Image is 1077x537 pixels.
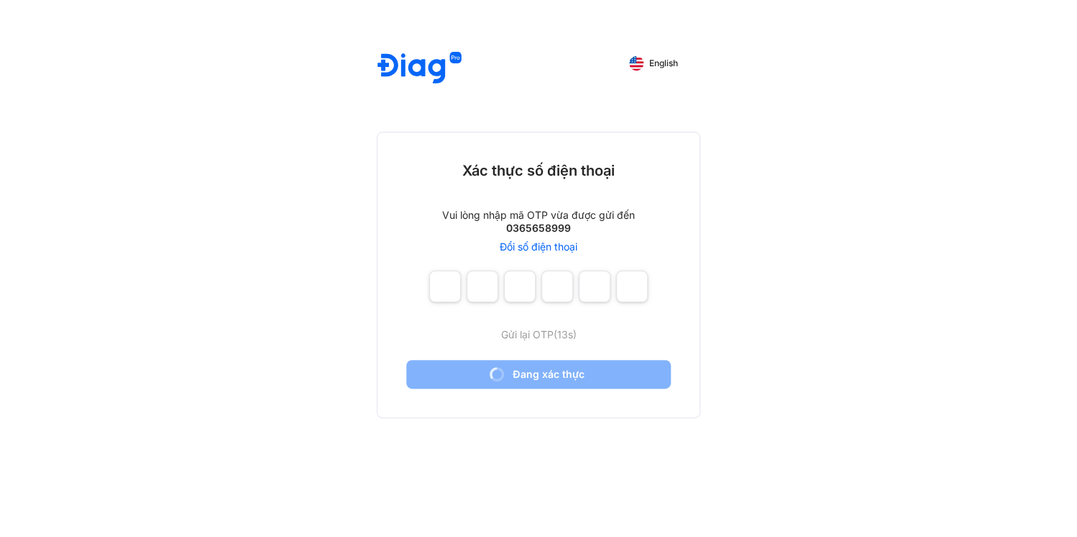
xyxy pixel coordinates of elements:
img: English [629,56,643,71]
div: Vui lòng nhập mã OTP vừa được gửi đến [442,209,635,222]
span: English [649,58,678,68]
button: Đang xác thực [406,360,671,389]
img: logo [377,52,462,86]
a: Đổi số điện thoại [500,240,577,253]
div: Xác thực số điện thoại [462,161,615,180]
div: 0365658999 [506,222,571,235]
button: English [619,52,688,75]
